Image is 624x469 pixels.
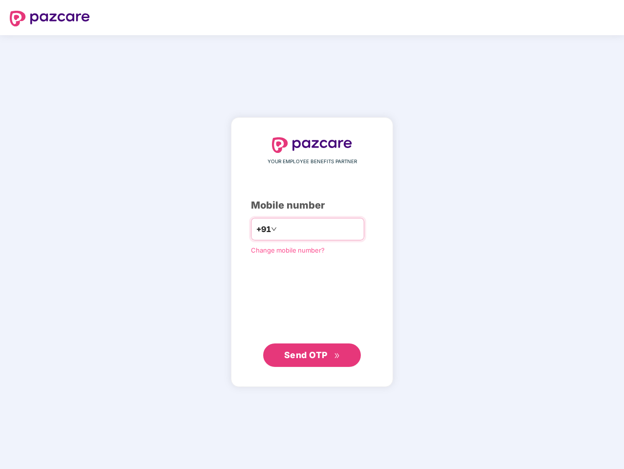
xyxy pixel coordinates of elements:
span: YOUR EMPLOYEE BENEFITS PARTNER [268,158,357,166]
a: Change mobile number? [251,246,325,254]
span: down [271,226,277,232]
div: Mobile number [251,198,373,213]
span: +91 [256,223,271,235]
span: Send OTP [284,350,328,360]
span: double-right [334,353,340,359]
img: logo [272,137,352,153]
img: logo [10,11,90,26]
button: Send OTPdouble-right [263,343,361,367]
